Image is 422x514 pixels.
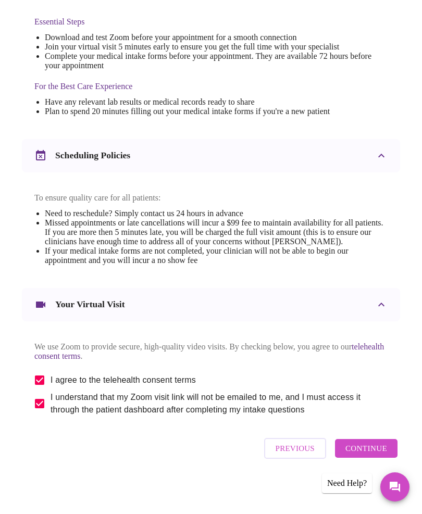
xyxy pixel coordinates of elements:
[51,374,196,386] span: I agree to the telehealth consent terms
[345,442,387,455] span: Continue
[335,439,398,458] button: Continue
[45,107,388,116] li: Plan to spend 20 minutes filling out your medical intake forms if you're a new patient
[34,82,388,91] h4: For the Best Care Experience
[34,342,388,361] p: We use Zoom to provide secure, high-quality video visits. By checking below, you agree to our .
[264,438,326,459] button: Previous
[55,150,130,161] h3: Scheduling Policies
[45,33,388,42] li: Download and test Zoom before your appointment for a smooth connection
[276,442,315,455] span: Previous
[51,391,379,416] span: I understand that my Zoom visit link will not be emailed to me, and I must access it through the ...
[22,288,400,321] div: Your Virtual Visit
[55,299,125,310] h3: Your Virtual Visit
[45,246,388,265] li: If your medical intake forms are not completed, your clinician will not be able to begin our appo...
[45,97,388,107] li: Have any relevant lab results or medical records ready to share
[45,209,388,218] li: Need to reschedule? Simply contact us 24 hours in advance
[322,473,372,493] div: Need Help?
[34,193,388,203] p: To ensure quality care for all patients:
[34,342,384,360] a: telehealth consent terms
[34,17,388,27] h4: Essential Steps
[45,218,388,246] li: Missed appointments or late cancellations will incur a $99 fee to maintain availability for all p...
[22,139,400,172] div: Scheduling Policies
[45,42,388,52] li: Join your virtual visit 5 minutes early to ensure you get the full time with your specialist
[380,472,409,502] button: Messages
[45,52,388,70] li: Complete your medical intake forms before your appointment. They are available 72 hours before yo...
